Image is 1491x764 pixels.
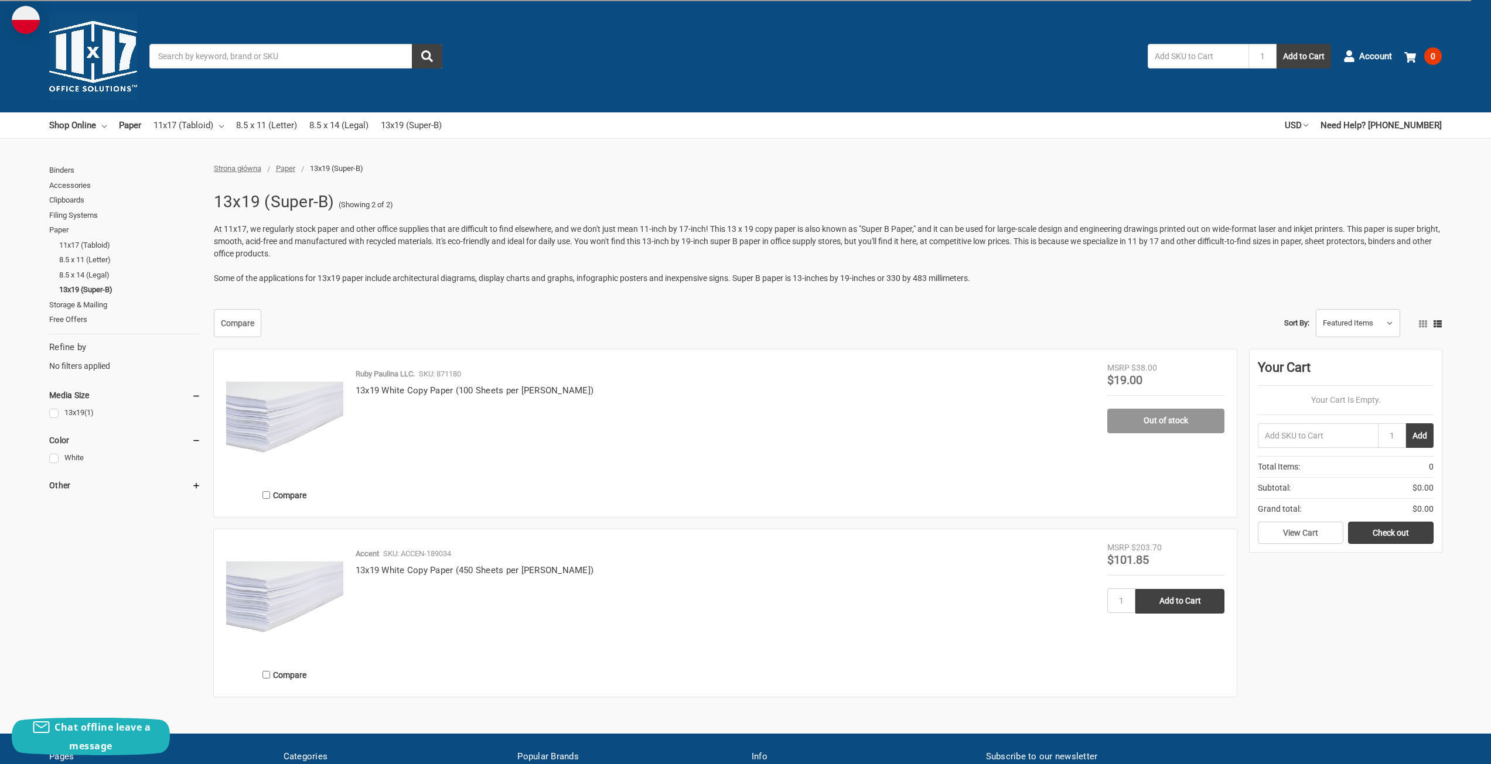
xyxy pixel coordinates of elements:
[149,44,442,68] input: Search by keyword, brand or SKU
[309,112,369,138] a: 8.5 x 14 (Legal)
[49,297,201,313] a: Storage & Mailing
[284,750,506,763] h5: Categories
[214,224,1440,258] span: At 11x17, we regularly stock paper and other office supplies that are difficult to find elsewhere...
[226,485,343,505] label: Compare
[49,193,201,208] a: Clipboards
[1258,522,1343,544] a: View Cart
[1258,358,1434,386] div: Your Cart
[1148,44,1248,68] input: Add SKU to Cart
[49,312,201,327] a: Free Offers
[356,368,415,380] p: Ruby Paulina LLC.
[153,112,224,138] a: 11x17 (Tabloid)
[1107,542,1130,554] div: MSRP
[381,112,442,138] a: 13x19 (Super-B)
[49,178,201,193] a: Accessories
[1404,41,1442,71] a: 0
[226,665,343,684] label: Compare
[276,164,295,173] a: Paper
[1321,112,1442,138] a: Need Help? [PHONE_NUMBER]
[49,750,271,763] h5: Pages
[12,718,170,755] button: Chat offline leave a message
[84,408,94,417] span: (1)
[1277,44,1331,68] button: Add to Cart
[59,252,201,268] a: 8.5 x 11 (Letter)
[214,187,335,217] h1: 13x19 (Super-B)
[419,368,461,380] p: SKU: 871180
[1285,112,1308,138] a: USD
[49,112,107,138] a: Shop Online
[1258,482,1291,494] span: Subtotal:
[59,268,201,283] a: 8.5 x 14 (Legal)
[356,385,593,396] a: 13x19 White Copy Paper (100 Sheets per [PERSON_NAME])
[310,164,363,173] span: 13x19 (Super-B)
[226,362,343,479] img: 13x19 White Copy Paper (100 Sheets per Ream)
[1284,314,1309,332] label: Sort By:
[1359,50,1392,63] span: Account
[517,750,739,763] h5: Popular Brands
[1412,482,1434,494] span: $0.00
[1258,503,1301,515] span: Grand total:
[12,6,40,34] img: duty and tax information for Poland
[339,199,393,211] span: (Showing 2 of 2)
[49,222,201,238] a: Paper
[1131,543,1162,552] span: $203.70
[986,750,1442,763] h5: Subscribe to our newsletter
[356,565,593,575] a: 13x19 White Copy Paper (450 Sheets per [PERSON_NAME])
[49,341,201,372] div: No filters applied
[214,273,970,283] span: Some of the applications for 13x19 paper include architectural diagrams, display charts and graph...
[356,548,379,560] p: Accent
[1135,589,1224,614] input: Add to Cart
[1412,503,1434,515] span: $0.00
[1348,522,1434,544] a: Check out
[49,341,201,354] h5: Refine by
[54,721,151,752] span: Chat offline leave a message
[49,433,201,447] h5: Color
[49,208,201,223] a: Filing Systems
[1258,461,1300,473] span: Total Items:
[1107,362,1130,374] div: MSRP
[1107,409,1224,433] a: Out of stock
[214,309,261,337] a: Compare
[262,491,270,499] input: Compare
[59,238,201,253] a: 11x17 (Tabloid)
[49,12,137,100] img: 11x17.com
[1258,394,1434,406] p: Your Cart Is Empty.
[1131,363,1157,372] span: $38.00
[119,112,141,138] a: Paper
[262,671,270,679] input: Compare
[214,164,261,173] a: Strona główna
[1258,423,1378,448] input: Add SKU to Cart
[1424,47,1442,65] span: 0
[1107,373,1142,387] span: $19.00
[49,478,201,492] h5: Other
[49,163,201,178] a: Binders
[49,450,201,466] a: White
[236,112,297,138] a: 8.5 x 11 (Letter)
[752,750,974,763] h5: Info
[59,282,201,297] a: 13x19 (Super-B)
[49,405,201,421] a: 13x19
[49,388,201,402] h5: Media Size
[226,542,343,659] img: 13x19 White Copy Paper (450 Sheets per Ream)
[1343,41,1392,71] a: Account
[1107,553,1149,567] span: $101.85
[1406,423,1434,448] button: Add
[1429,461,1434,473] span: 0
[383,548,451,560] p: SKU: ACCEN-189034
